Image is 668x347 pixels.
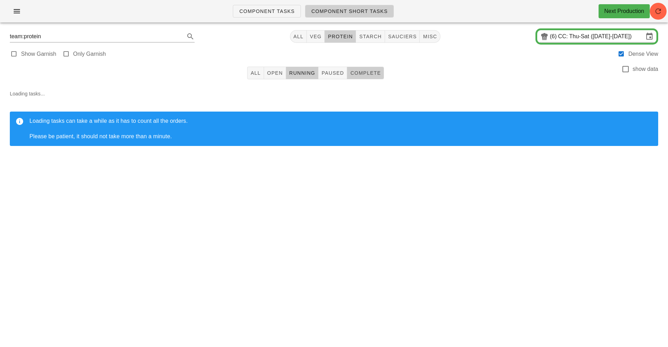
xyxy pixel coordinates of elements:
div: Next Production [604,7,644,15]
label: Show Garnish [21,51,56,58]
div: Loading tasks... [4,84,664,157]
button: misc [420,30,440,43]
span: starch [359,34,382,39]
span: Component Tasks [239,8,295,14]
a: Component Short Tasks [305,5,394,18]
button: All [247,67,264,79]
button: veg [307,30,325,43]
button: Paused [318,67,347,79]
label: show data [633,66,658,73]
button: Complete [347,67,384,79]
button: All [290,30,307,43]
span: Open [267,70,283,76]
span: protein [328,34,353,39]
label: Dense View [628,51,658,58]
span: sauciers [388,34,417,39]
button: starch [356,30,385,43]
span: Complete [350,70,381,76]
span: Paused [321,70,344,76]
span: Running [289,70,315,76]
span: misc [423,34,437,39]
label: Only Garnish [73,51,106,58]
button: protein [325,30,356,43]
span: veg [310,34,322,39]
span: All [250,70,261,76]
button: sauciers [385,30,420,43]
div: (6) [550,33,558,40]
span: All [293,34,304,39]
span: Component Short Tasks [311,8,388,14]
a: Component Tasks [233,5,301,18]
button: Open [264,67,286,79]
div: Loading tasks can take a while as it has to count all the orders. Please be patient, it should no... [29,117,653,140]
button: Running [286,67,318,79]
